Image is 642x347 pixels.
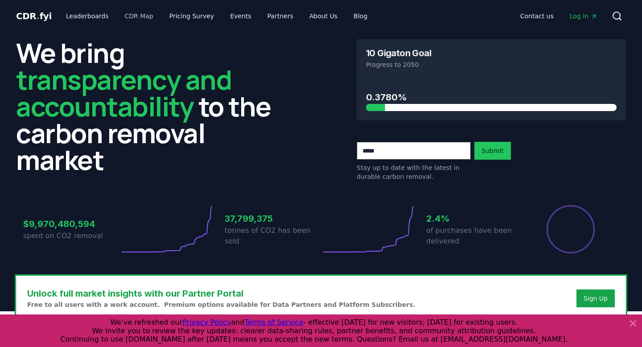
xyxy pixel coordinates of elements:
[366,49,431,58] h3: 10 Gigaton Goal
[513,8,561,24] a: Contact us
[16,39,285,173] h2: We bring to the carbon removal market
[426,212,523,225] h3: 2.4%
[474,142,511,160] button: Submit
[366,60,617,69] p: Progress to 2050
[16,61,231,124] span: transparency and accountability
[37,11,40,21] span: .
[16,11,52,21] span: CDR fyi
[118,8,160,24] a: CDR Map
[302,8,345,24] a: About Us
[225,212,321,225] h3: 37,799,375
[223,8,258,24] a: Events
[59,8,374,24] nav: Main
[23,231,119,241] p: spent on CO2 removal
[16,10,52,22] a: CDR.fyi
[162,8,221,24] a: Pricing Survey
[59,8,116,24] a: Leaderboards
[260,8,300,24] a: Partners
[225,225,321,247] p: tonnes of CO2 has been sold
[27,300,416,309] p: Free to all users with a work account. Premium options available for Data Partners and Platform S...
[584,294,608,303] a: Sign Up
[366,91,617,104] h3: 0.3780%
[576,289,615,307] button: Sign Up
[563,8,605,24] a: Log in
[426,225,523,247] p: of purchases have been delivered
[357,163,471,181] p: Stay up to date with the latest in durable carbon removal.
[570,12,597,21] span: Log in
[346,8,374,24] a: Blog
[27,287,416,300] h3: Unlock full market insights with our Partner Portal
[546,204,596,254] div: Percentage of sales delivered
[23,217,119,231] h3: $9,970,480,594
[513,8,605,24] nav: Main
